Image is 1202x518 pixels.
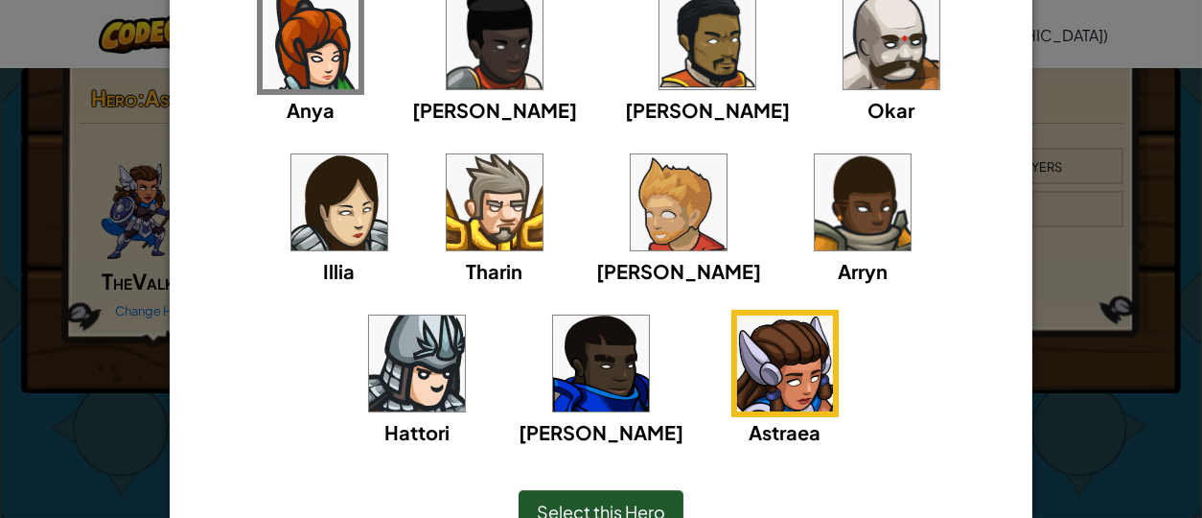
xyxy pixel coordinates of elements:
span: Illia [324,259,356,283]
img: portrait.png [737,316,833,412]
img: portrait.png [447,154,543,250]
span: Okar [868,98,915,122]
span: Anya [287,98,335,122]
img: portrait.png [553,316,649,412]
img: portrait.png [369,316,465,412]
img: portrait.png [291,154,387,250]
span: [PERSON_NAME] [596,259,761,283]
span: Astraea [750,420,821,444]
img: portrait.png [631,154,727,250]
span: [PERSON_NAME] [519,420,683,444]
span: Hattori [384,420,450,444]
span: [PERSON_NAME] [625,98,790,122]
span: Tharin [467,259,523,283]
img: portrait.png [815,154,911,250]
span: [PERSON_NAME] [412,98,577,122]
span: Arryn [838,259,888,283]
